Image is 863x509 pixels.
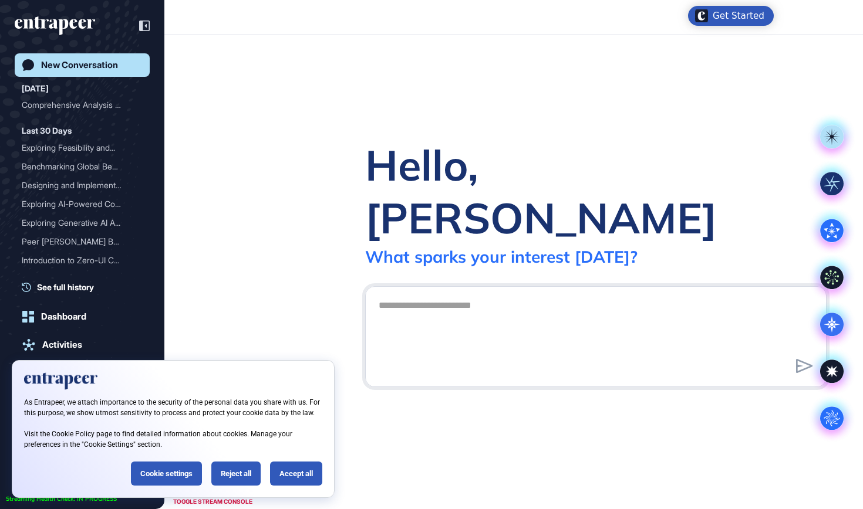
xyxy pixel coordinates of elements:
[22,176,133,195] div: Designing and Implementin...
[22,176,143,195] div: Designing and Implementing Performance Management Systems in Hospitals: Strategies for Enhancing ...
[15,53,150,77] a: New Conversation
[22,232,143,251] div: Peer Beni Reese Bagnar Misib
[37,281,94,293] span: See full history
[15,16,95,35] div: entrapeer-logo
[22,251,133,270] div: Introduction to Zero-UI C...
[170,494,255,509] div: TOGGLE STREAM CONSOLE
[22,281,150,293] a: See full history
[22,213,133,232] div: Exploring Generative AI A...
[713,10,764,22] div: Get Started
[22,195,133,213] div: Exploring AI-Powered Cons...
[22,195,143,213] div: Exploring AI-Powered Consulting Platforms for SMEs: Bridging the Gap in Mid-Market Strategy Devel...
[22,213,143,232] div: Exploring Generative AI Applications in the Insurance Industry
[41,311,86,322] div: Dashboard
[22,96,143,114] div: Comprehensive Analysis of Participation Banking Strategy in Türkiye: Customer Segmentation, Tradi...
[22,96,133,114] div: Comprehensive Analysis of...
[22,232,133,251] div: Peer [PERSON_NAME] Bagnar Mi...
[15,333,150,357] a: Activities
[42,340,82,350] div: Activities
[22,251,143,270] div: Introduction to Zero-UI Concept
[365,246,638,267] div: What sparks your interest [DATE]?
[22,138,143,157] div: Exploring Feasibility and Methods for Integrating MCP Server within Banking BaaS Infrastructure
[695,9,708,22] img: launcher-image-alternative-text
[22,82,49,96] div: [DATE]
[688,6,774,26] div: Open Get Started checklist
[365,138,827,244] div: Hello, [PERSON_NAME]
[15,305,150,328] a: Dashboard
[41,60,118,70] div: New Conversation
[22,270,143,289] div: Track Website: Moodivation.net
[22,157,133,176] div: Benchmarking Global Best ...
[22,157,143,176] div: Benchmarking Global Best Practices in Idea Collection and Innovation Funnel Management
[22,138,133,157] div: Exploring Feasibility and...
[22,270,133,289] div: Track Website: Moodivatio...
[22,124,72,138] div: Last 30 Days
